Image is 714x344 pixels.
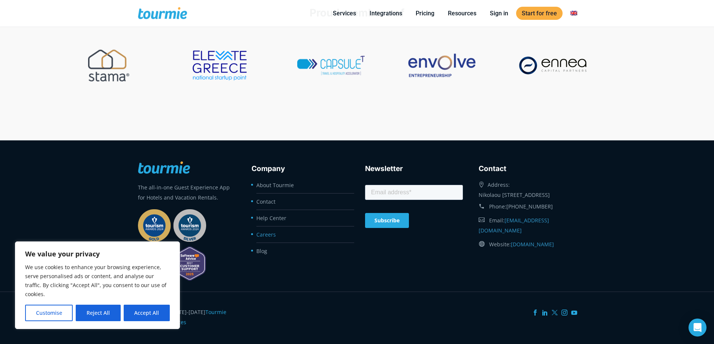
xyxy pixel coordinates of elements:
[25,263,170,299] p: We use cookies to enhance your browsing experience, serve personalised ads or content, and analys...
[25,305,73,321] button: Customise
[256,247,267,255] a: Blog
[410,9,440,18] a: Pricing
[442,9,482,18] a: Resources
[256,182,294,189] a: About Tourmie
[511,241,554,248] a: [DOMAIN_NAME]
[689,319,707,337] div: Open Intercom Messenger
[516,7,563,20] a: Start for free
[138,182,236,203] p: The all-in-one Guest Experience App for Hotels and Vacation Rentals.
[484,9,514,18] a: Sign in
[479,178,576,200] div: Address: Nikolaou [STREET_ADDRESS]
[251,163,349,174] h3: Company
[205,308,226,316] a: Tourmie
[552,310,558,316] a: Twitter
[327,9,362,18] a: Services
[479,217,549,234] a: [EMAIL_ADDRESS][DOMAIN_NAME]
[532,310,538,316] a: Facebook
[256,231,276,238] a: Careers
[25,249,170,258] p: We value your privacy
[365,183,463,241] iframe: Form 0
[479,163,576,174] h3: Contact
[561,310,567,316] a: Instagram
[479,213,576,237] div: Email:
[571,310,577,316] a: YouTube
[364,9,408,18] a: Integrations
[365,163,463,174] h3: Newsletter
[256,198,275,205] a: Contact
[542,310,548,316] a: LinkedIn
[76,305,120,321] button: Reject All
[256,214,286,222] a: Help Center
[124,305,170,321] button: Accept All
[506,203,553,210] a: [PHONE_NUMBER]
[479,200,576,213] div: Phone:
[479,237,576,251] div: Website:
[138,307,236,327] div: Copyright © [DATE]-[DATE]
